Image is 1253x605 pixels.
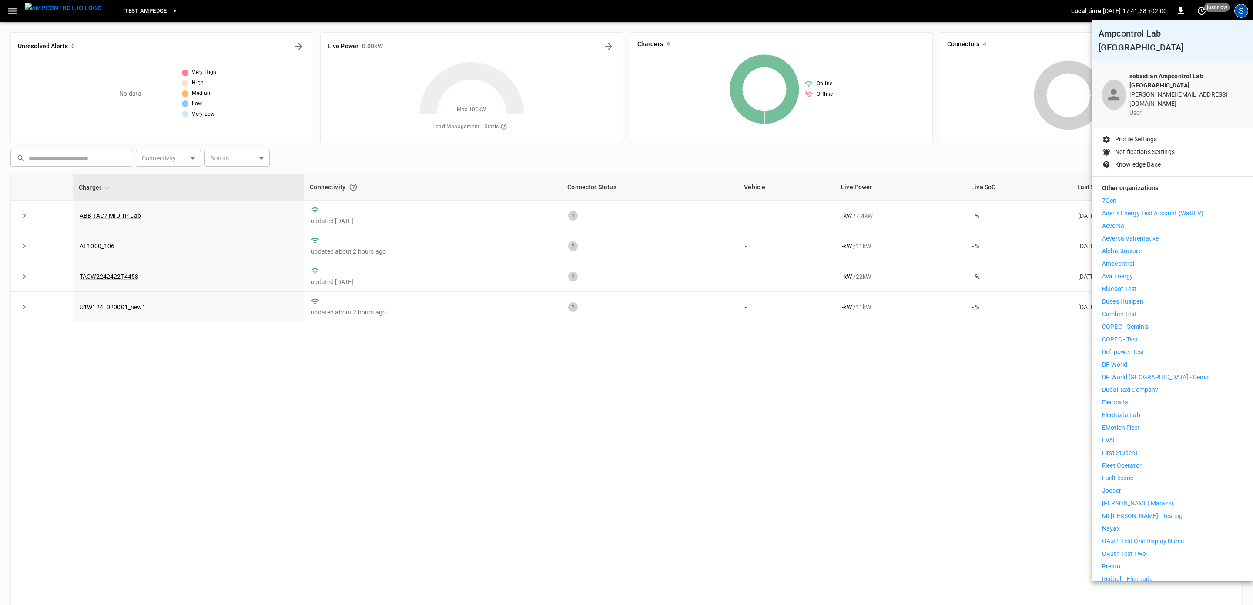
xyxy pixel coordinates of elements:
[1102,486,1121,495] p: Jooser
[1102,335,1138,344] p: COPEC - Test
[1129,73,1203,89] b: sebastian Ampcontrol Lab [GEOGRAPHIC_DATA]
[1099,27,1246,54] h6: Ampcontrol Lab [GEOGRAPHIC_DATA]
[1102,511,1183,521] p: Mt [PERSON_NAME] - Testing
[1102,196,1117,205] p: 7Gen
[1102,537,1184,546] p: OAuth Test One Display Name
[1102,348,1144,357] p: Deftpower-Test
[1102,80,1126,110] div: profile-icon
[1129,108,1243,117] p: user
[1102,448,1138,458] p: First Student
[1102,461,1142,470] p: Fleet Operator
[1115,135,1157,144] p: Profile Settings
[1102,398,1128,407] p: Electrada
[1102,373,1209,382] p: DP World [GEOGRAPHIC_DATA] - Demo
[1102,221,1124,231] p: Aeversa
[1102,310,1136,319] p: Camber Test
[1102,247,1142,256] p: AlphaStruxure
[1102,411,1140,420] p: Electrada Lab
[1102,272,1133,281] p: Ava Energy
[1102,474,1134,483] p: FuelElectric
[1102,436,1115,445] p: EVAI
[1102,562,1120,571] p: Presto
[1102,360,1127,369] p: DP World
[1102,184,1243,196] p: Other organizations
[1129,90,1243,108] p: [PERSON_NAME][EMAIL_ADDRESS][DOMAIN_NAME]
[1102,499,1173,508] p: [PERSON_NAME] Marazzi
[1115,147,1175,157] p: Notifications Settings
[1102,575,1153,584] p: Redbull - Electrada
[1102,209,1204,218] p: Aderis Energy Test Account (WattEV)
[1102,322,1149,331] p: COPEC - Geminis
[1102,284,1137,294] p: Bluedot-Test
[1115,160,1161,169] p: Knowledge Base
[1102,549,1146,558] p: OAuth Test Two
[1102,234,1159,243] p: Aeversa Valternative
[1102,297,1143,306] p: Buses Hualpen
[1102,259,1134,268] p: Ampcontrol
[1102,423,1140,432] p: eMotion Fleet
[1102,385,1158,394] p: Dubai Taxi Company
[1102,524,1120,533] p: Nayax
